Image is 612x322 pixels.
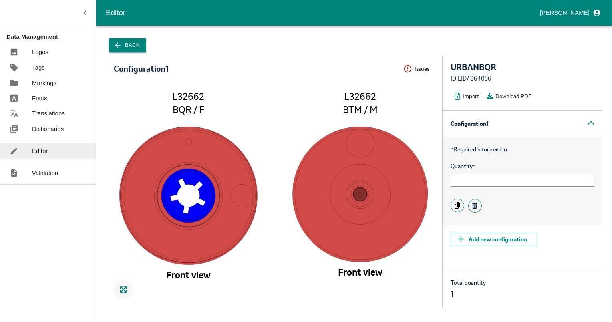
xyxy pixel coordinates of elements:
[32,63,45,72] p: Tags
[106,7,537,19] div: Editor
[451,90,484,102] button: Import
[32,147,48,155] p: Editor
[172,90,204,102] tspan: L32662
[484,90,536,102] button: Download PDF
[114,64,169,73] div: Configuration 1
[540,8,590,17] p: [PERSON_NAME]
[338,266,382,278] tspan: Front view
[451,145,594,154] p: Required information
[451,233,537,246] button: Add new configuration
[32,109,65,118] p: Translations
[443,111,602,137] div: Configuration 1
[32,125,64,133] p: Dictionaries
[32,94,47,103] p: Fonts
[451,278,486,299] div: Total quantity
[344,90,376,102] tspan: L32662
[343,103,378,116] tspan: BTM / M
[32,78,56,87] p: Markings
[32,48,48,56] p: Logos
[6,32,96,41] p: Data Management
[403,63,434,75] button: Issues
[451,162,594,171] span: Quantity
[32,169,58,177] p: Validation
[173,103,204,116] tspan: BQR / F
[537,6,602,20] button: profile
[451,290,486,298] div: 1
[451,74,594,83] div: ID: EID / 864056
[166,268,211,281] tspan: Front view
[109,38,146,52] button: Back
[451,63,594,72] div: URBANBQR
